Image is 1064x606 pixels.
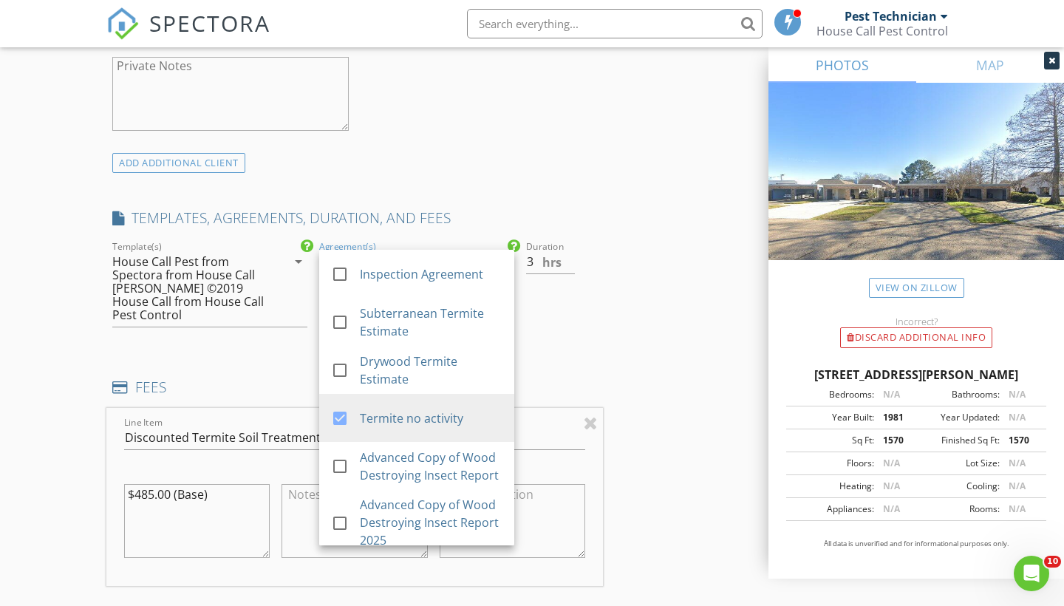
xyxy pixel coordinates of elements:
[768,83,1064,296] img: streetview
[1009,457,1026,469] span: N/A
[786,539,1046,549] p: All data is unverified and for informational purposes only.
[360,409,502,427] div: Termite no activity
[791,503,874,516] div: Appliances:
[542,256,562,268] span: hrs
[106,7,139,40] img: The Best Home Inspection Software - Spectora
[112,208,597,228] h4: TEMPLATES, AGREEMENTS, DURATION, AND FEES
[768,47,916,83] a: PHOTOS
[916,457,1000,470] div: Lot Size:
[816,24,948,38] div: House Call Pest Control
[1014,556,1049,591] iframe: Intercom live chat
[791,411,874,424] div: Year Built:
[1044,556,1061,568] span: 10
[768,316,1064,327] div: Incorrect?
[840,327,992,348] div: Discard Additional info
[112,153,245,173] div: ADD ADDITIONAL client
[791,480,874,493] div: Heating:
[1009,411,1026,423] span: N/A
[1000,434,1042,447] div: 1570
[112,255,269,321] div: House Call Pest from Spectora from House Call [PERSON_NAME] ©2019 House Call from House Call Pest...
[290,253,307,270] i: arrow_drop_down
[112,378,597,397] h4: FEES
[791,457,874,470] div: Floors:
[916,434,1000,447] div: Finished Sq Ft:
[1009,388,1026,401] span: N/A
[360,265,502,283] div: Inspection Agreement
[467,9,763,38] input: Search everything...
[883,503,900,515] span: N/A
[916,388,1000,401] div: Bathrooms:
[791,434,874,447] div: Sq Ft:
[360,496,502,549] div: Advanced Copy of Wood Destroying Insect Report 2025
[869,278,964,298] a: View on Zillow
[916,503,1000,516] div: Rooms:
[916,411,1000,424] div: Year Updated:
[1009,480,1026,492] span: N/A
[874,434,916,447] div: 1570
[1009,503,1026,515] span: N/A
[883,480,900,492] span: N/A
[845,9,937,24] div: Pest Technician
[526,250,575,274] input: 0.0
[874,411,916,424] div: 1981
[786,366,1046,384] div: [STREET_ADDRESS][PERSON_NAME]
[883,388,900,401] span: N/A
[360,304,502,340] div: Subterranean Termite Estimate
[149,7,270,38] span: SPECTORA
[883,457,900,469] span: N/A
[916,480,1000,493] div: Cooling:
[916,47,1064,83] a: MAP
[106,20,270,51] a: SPECTORA
[360,449,502,484] div: Advanced Copy of Wood Destroying Insect Report
[360,353,502,388] div: Drywood Termite Estimate
[791,388,874,401] div: Bedrooms:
